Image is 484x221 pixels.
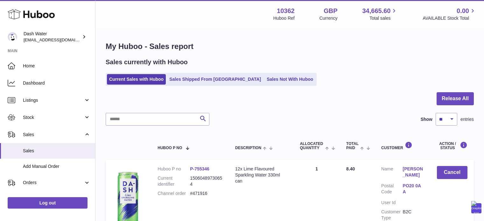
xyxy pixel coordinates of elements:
[437,142,467,150] div: Action / Status
[460,116,474,122] span: entries
[300,142,323,150] span: ALLOCATED Quantity
[421,116,432,122] label: Show
[23,114,84,121] span: Stock
[235,166,287,184] div: 12x Lime Flavoured Sparkling Water 330ml can
[346,142,359,150] span: Total paid
[362,7,390,15] span: 34,665.60
[158,166,190,172] dt: Huboo P no
[23,132,84,138] span: Sales
[23,148,90,154] span: Sales
[158,146,182,150] span: Huboo P no
[8,32,17,42] img: bea@dash-water.com
[346,166,355,171] span: 8.40
[106,58,188,66] h2: Sales currently with Huboo
[403,209,424,221] dd: B2C
[264,74,315,85] a: Sales Not With Huboo
[277,7,295,15] strong: 10362
[369,15,398,21] span: Total sales
[403,166,424,178] a: [PERSON_NAME]
[158,190,190,197] dt: Channel order
[158,175,190,187] dt: Current identifier
[437,92,474,105] button: Release All
[437,166,467,179] button: Cancel
[273,15,295,21] div: Huboo Ref
[235,146,261,150] span: Description
[423,15,476,21] span: AVAILABLE Stock Total
[381,209,403,221] dt: Customer Type
[23,97,84,103] span: Listings
[381,183,403,197] dt: Postal Code
[8,197,88,209] a: Log out
[107,74,166,85] a: Current Sales with Huboo
[403,183,424,195] a: PO20 0AA
[24,37,94,42] span: [EMAIL_ADDRESS][DOMAIN_NAME]
[23,180,84,186] span: Orders
[24,31,81,43] div: Dash Water
[167,74,263,85] a: Sales Shipped From [GEOGRAPHIC_DATA]
[457,7,469,15] span: 0.00
[23,63,90,69] span: Home
[362,7,398,21] a: 34,665.60 Total sales
[324,7,337,15] strong: GBP
[190,190,222,197] dd: #471916
[190,175,222,187] dd: 15060489730654
[381,142,424,150] div: Customer
[381,166,403,180] dt: Name
[381,200,403,206] dt: User Id
[423,7,476,21] a: 0.00 AVAILABLE Stock Total
[23,80,90,86] span: Dashboard
[106,41,474,52] h1: My Huboo - Sales report
[319,15,338,21] div: Currency
[23,163,90,169] span: Add Manual Order
[190,166,209,171] a: P-755346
